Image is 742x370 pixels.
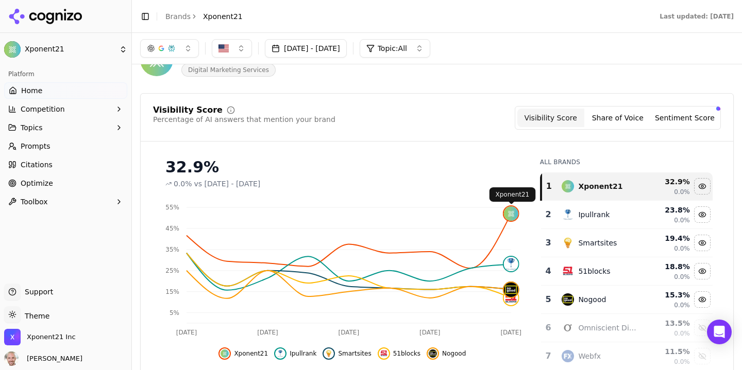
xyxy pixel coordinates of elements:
[325,349,333,358] img: smartsites
[578,351,601,361] div: Webfx
[674,273,690,281] span: 0.0%
[562,350,574,362] img: webfx
[4,193,127,210] button: Toolbox
[541,314,713,342] tr: 6omniscient digitalOmniscient Digital13.5%0.0%Show omniscient digital data
[21,197,48,207] span: Toolbox
[21,178,53,188] span: Optimize
[176,329,197,336] tspan: [DATE]
[4,66,127,82] div: Platform
[647,261,690,272] div: 18.8 %
[578,294,606,305] div: Nogood
[174,179,192,189] span: 0.0%
[4,138,127,154] a: Prompts
[380,349,388,358] img: 51blocks
[290,349,316,358] span: Ipullrank
[427,347,466,360] button: Hide nogood data
[4,329,21,345] img: Xponent21 Inc
[323,347,371,360] button: Hide smartsites data
[165,288,179,295] tspan: 15%
[153,106,223,114] div: Visibility Score
[578,323,638,333] div: Omniscient Digital
[218,347,268,360] button: Hide xponent21 data
[504,206,518,221] img: xponent21
[276,349,284,358] img: ipullrank
[584,109,651,127] button: Share of Voice
[545,208,552,221] div: 2
[694,178,711,195] button: Hide xponent21 data
[541,257,713,286] tr: 451blocks51blocks18.8%0.0%Hide 51blocks data
[562,208,574,221] img: ipullrank
[496,190,530,199] p: Xponent21
[442,349,466,358] span: Nogood
[165,225,179,232] tspan: 45%
[21,104,65,114] span: Competition
[504,257,518,271] img: ipullrank
[647,233,690,243] div: 19.4 %
[647,318,690,328] div: 13.5 %
[541,172,713,201] tr: 1xponent21Xponent2132.9%0.0%Hide xponent21 data
[21,312,49,320] span: Theme
[393,349,420,358] span: 51blocks
[165,158,519,177] div: 32.9%
[4,351,19,366] img: Will Melton
[170,309,179,316] tspan: 5%
[25,45,115,54] span: Xponent21
[429,349,437,358] img: nogood
[647,346,690,357] div: 11.5 %
[21,85,42,96] span: Home
[21,160,53,170] span: Citations
[165,204,179,211] tspan: 55%
[674,358,690,366] span: 0.0%
[647,177,690,187] div: 32.9 %
[694,206,711,223] button: Hide ipullrank data
[674,188,690,196] span: 0.0%
[545,322,552,334] div: 6
[4,41,21,58] img: Xponent21
[651,109,718,127] button: Sentiment Score
[562,322,574,334] img: omniscient digital
[274,347,316,360] button: Hide ipullrank data
[660,12,734,21] div: Last updated: [DATE]
[4,175,127,191] a: Optimize
[562,293,574,306] img: nogood
[165,267,179,274] tspan: 25%
[647,205,690,215] div: 23.8 %
[4,119,127,136] button: Topics
[165,246,179,253] tspan: 35%
[694,235,711,251] button: Hide smartsites data
[674,244,690,253] span: 0.0%
[234,349,268,358] span: Xponent21
[504,291,518,305] img: 51blocks
[4,329,76,345] button: Open organization switcher
[23,354,82,363] span: [PERSON_NAME]
[578,181,622,191] div: Xponent21
[21,122,43,133] span: Topics
[181,63,276,77] span: Digital Marketing Services
[218,43,229,54] img: US
[578,266,610,276] div: 51blocks
[562,265,574,277] img: 51blocks
[419,329,441,336] tspan: [DATE]
[338,349,371,358] span: Smartsites
[541,201,713,229] tr: 2ipullrankIpullrank23.8%0.0%Hide ipullrank data
[221,349,229,358] img: xponent21
[562,180,574,192] img: xponent21
[500,329,521,336] tspan: [DATE]
[694,291,711,308] button: Hide nogood data
[194,179,261,189] span: vs [DATE] - [DATE]
[265,39,347,58] button: [DATE] - [DATE]
[4,101,127,117] button: Competition
[203,11,243,22] span: Xponent21
[694,263,711,279] button: Hide 51blocks data
[545,293,552,306] div: 5
[647,290,690,300] div: 15.3 %
[378,347,420,360] button: Hide 51blocks data
[578,238,617,248] div: Smartsites
[694,348,711,364] button: Show webfx data
[541,286,713,314] tr: 5nogoodNogood15.3%0.0%Hide nogood data
[694,320,711,336] button: Show omniscient digital data
[4,351,82,366] button: Open user button
[257,329,278,336] tspan: [DATE]
[578,209,610,220] div: Ipullrank
[165,11,243,22] nav: breadcrumb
